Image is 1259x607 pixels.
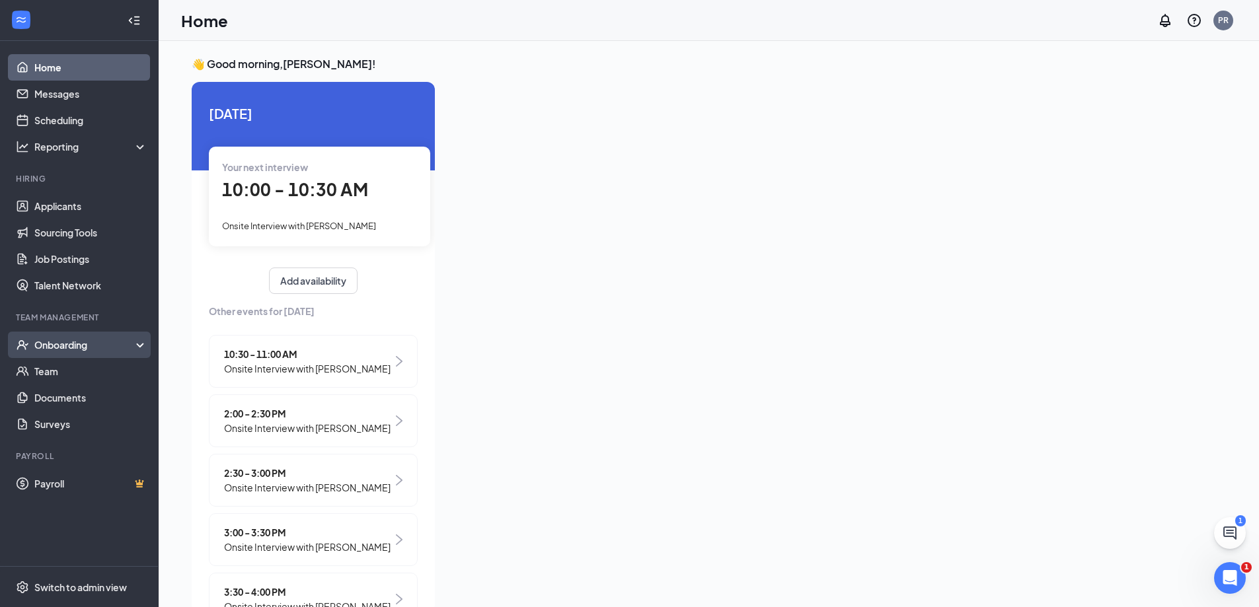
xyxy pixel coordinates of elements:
div: PR [1218,15,1229,26]
span: Your next interview [222,161,308,173]
h3: 👋 Good morning, [PERSON_NAME] ! [192,57,1186,71]
a: Job Postings [34,246,147,272]
svg: Notifications [1157,13,1173,28]
a: PayrollCrown [34,470,147,497]
span: Onsite Interview with [PERSON_NAME] [224,540,391,554]
span: Onsite Interview with [PERSON_NAME] [224,480,391,495]
a: Applicants [34,193,147,219]
span: Other events for [DATE] [209,304,418,318]
a: Sourcing Tools [34,219,147,246]
div: Switch to admin view [34,581,127,594]
h1: Home [181,9,228,32]
svg: QuestionInfo [1186,13,1202,28]
a: Documents [34,384,147,411]
span: Onsite Interview with [PERSON_NAME] [224,361,391,376]
span: 10:00 - 10:30 AM [222,178,368,200]
button: Add availability [269,268,358,294]
span: Onsite Interview with [PERSON_NAME] [222,221,376,231]
a: Surveys [34,411,147,437]
span: Onsite Interview with [PERSON_NAME] [224,421,391,435]
a: Team [34,358,147,384]
svg: Analysis [16,140,29,153]
div: Team Management [16,312,145,323]
span: 10:30 - 11:00 AM [224,347,391,361]
div: Onboarding [34,338,136,351]
span: 2:30 - 3:00 PM [224,466,391,480]
span: 3:00 - 3:30 PM [224,525,391,540]
a: Messages [34,81,147,107]
span: 3:30 - 4:00 PM [224,585,391,599]
div: Reporting [34,140,148,153]
span: 2:00 - 2:30 PM [224,406,391,421]
svg: WorkstreamLogo [15,13,28,26]
a: Talent Network [34,272,147,299]
iframe: Intercom live chat [1214,562,1246,594]
svg: Settings [16,581,29,594]
div: Hiring [16,173,145,184]
svg: Collapse [128,14,141,27]
span: [DATE] [209,103,418,124]
div: Payroll [16,450,145,462]
svg: ChatActive [1222,525,1238,541]
button: ChatActive [1214,517,1246,549]
svg: UserCheck [16,338,29,351]
a: Home [34,54,147,81]
a: Scheduling [34,107,147,133]
div: 1 [1235,515,1246,526]
span: 1 [1241,562,1252,573]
